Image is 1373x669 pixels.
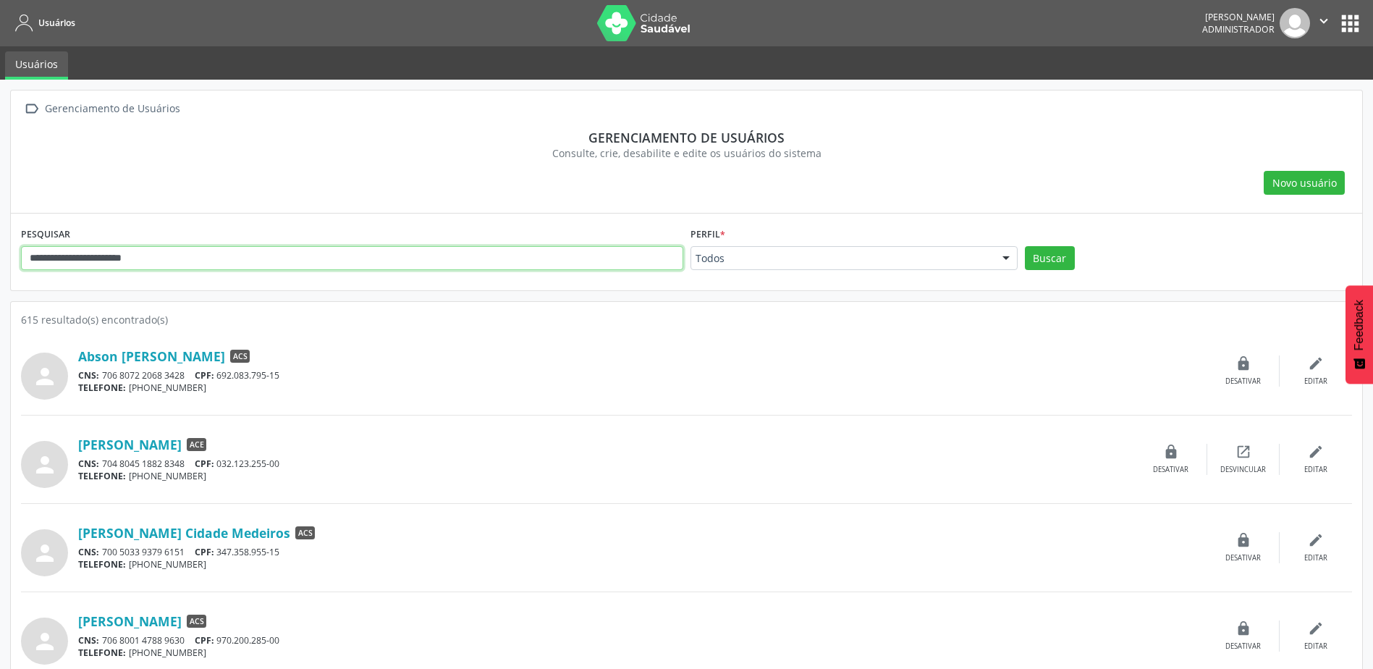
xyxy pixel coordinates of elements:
span: Feedback [1353,300,1366,350]
span: TELEFONE: [78,470,126,482]
div: Desativar [1225,641,1261,652]
div: Desativar [1153,465,1188,475]
div: Desativar [1225,553,1261,563]
a: Abson [PERSON_NAME] [78,348,225,364]
i:  [1316,13,1332,29]
i: lock [1235,355,1251,371]
i: lock [1235,620,1251,636]
i: person [32,628,58,655]
i: open_in_new [1235,444,1251,460]
div: 704 8045 1882 8348 032.123.255-00 [78,458,1135,470]
img: img [1280,8,1310,38]
span: Administrador [1202,23,1275,35]
span: TELEFONE: [78,558,126,571]
i: edit [1308,532,1324,548]
label: PESQUISAR [21,224,70,246]
span: Novo usuário [1272,175,1337,190]
div: Gerenciamento de Usuários [42,98,182,119]
span: Todos [696,251,988,266]
a: Usuários [5,51,68,80]
div: 615 resultado(s) encontrado(s) [21,312,1352,327]
span: CNS: [78,634,99,647]
i: edit [1308,444,1324,460]
a: Usuários [10,11,75,35]
button: Novo usuário [1264,171,1345,195]
span: ACS [295,526,315,539]
button: Buscar [1025,246,1075,271]
i:  [21,98,42,119]
span: CNS: [78,546,99,558]
div: Editar [1304,376,1327,387]
a: [PERSON_NAME] [78,613,182,629]
span: ACS [187,615,206,628]
span: CPF: [195,369,214,382]
label: Perfil [690,224,725,246]
div: [PERSON_NAME] [1202,11,1275,23]
span: ACS [230,350,250,363]
div: Editar [1304,553,1327,563]
span: CPF: [195,458,214,470]
span: Usuários [38,17,75,29]
button: Feedback - Mostrar pesquisa [1345,285,1373,384]
div: [PHONE_NUMBER] [78,382,1207,394]
span: TELEFONE: [78,382,126,394]
span: TELEFONE: [78,647,126,659]
i: person [32,363,58,390]
i: person [32,452,58,478]
div: Desativar [1225,376,1261,387]
div: 700 5033 9379 6151 347.358.955-15 [78,546,1207,558]
span: CPF: [195,546,214,558]
button:  [1310,8,1338,38]
span: CPF: [195,634,214,647]
a: [PERSON_NAME] [78,437,182,453]
i: person [32,540,58,566]
span: ACE [187,438,206,451]
button: apps [1338,11,1363,36]
span: CNS: [78,458,99,470]
div: [PHONE_NUMBER] [78,470,1135,482]
a:  Gerenciamento de Usuários [21,98,182,119]
div: 706 8072 2068 3428 692.083.795-15 [78,369,1207,382]
div: [PHONE_NUMBER] [78,558,1207,571]
div: Gerenciamento de usuários [31,130,1342,146]
div: 706 8001 4788 9630 970.200.285-00 [78,634,1207,647]
a: [PERSON_NAME] Cidade Medeiros [78,525,290,541]
i: edit [1308,355,1324,371]
i: lock [1235,532,1251,548]
div: Desvincular [1220,465,1266,475]
div: Editar [1304,641,1327,652]
div: Consulte, crie, desabilite e edite os usuários do sistema [31,146,1342,161]
i: edit [1308,620,1324,636]
div: [PHONE_NUMBER] [78,647,1207,659]
i: lock [1163,444,1179,460]
div: Editar [1304,465,1327,475]
span: CNS: [78,369,99,382]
